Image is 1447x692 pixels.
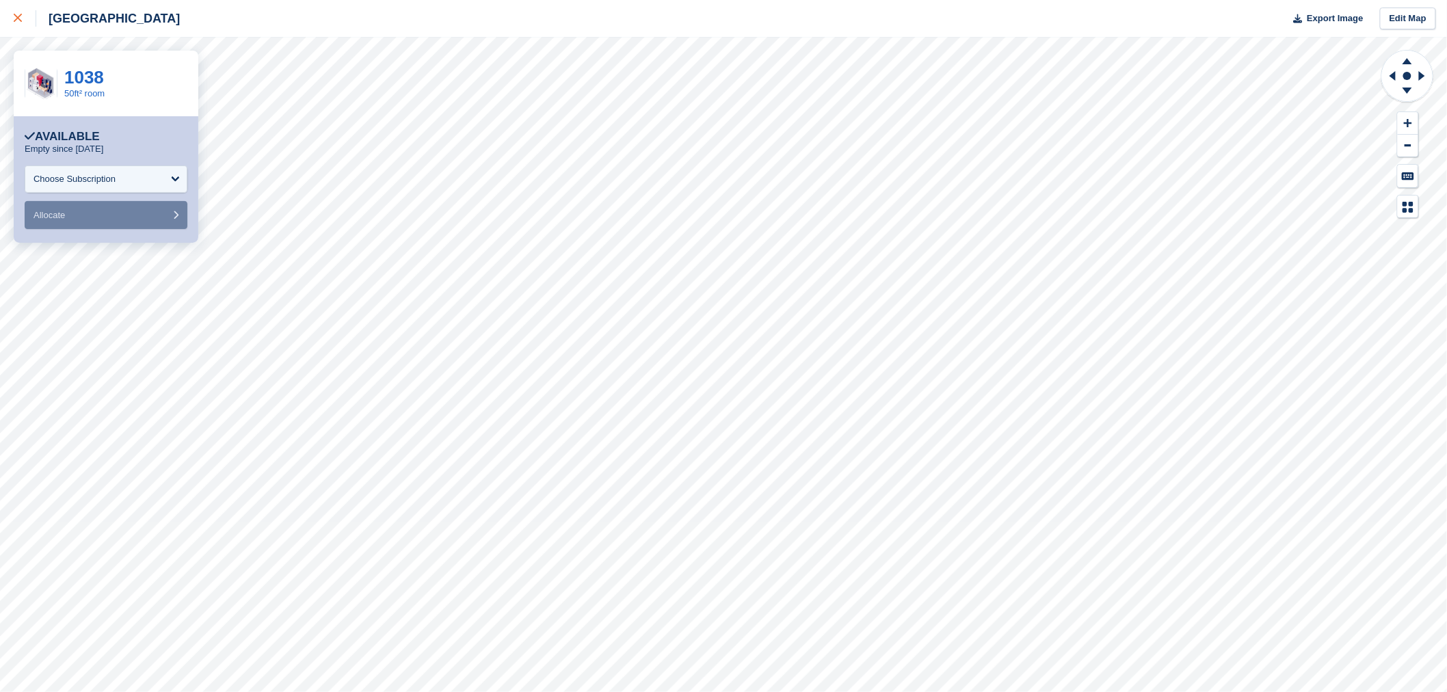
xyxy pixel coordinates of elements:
[1307,12,1363,25] span: Export Image
[64,67,104,88] a: 1038
[25,144,103,155] p: Empty since [DATE]
[1398,135,1418,157] button: Zoom Out
[25,130,100,144] div: Available
[64,88,105,98] a: 50ft² room
[1398,196,1418,218] button: Map Legend
[34,210,65,220] span: Allocate
[1398,112,1418,135] button: Zoom In
[36,10,180,27] div: [GEOGRAPHIC_DATA]
[1380,8,1436,30] a: Edit Map
[34,172,116,186] div: Choose Subscription
[1398,165,1418,187] button: Keyboard Shortcuts
[25,201,187,229] button: Allocate
[1286,8,1364,30] button: Export Image
[25,66,57,101] img: 50FT.png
